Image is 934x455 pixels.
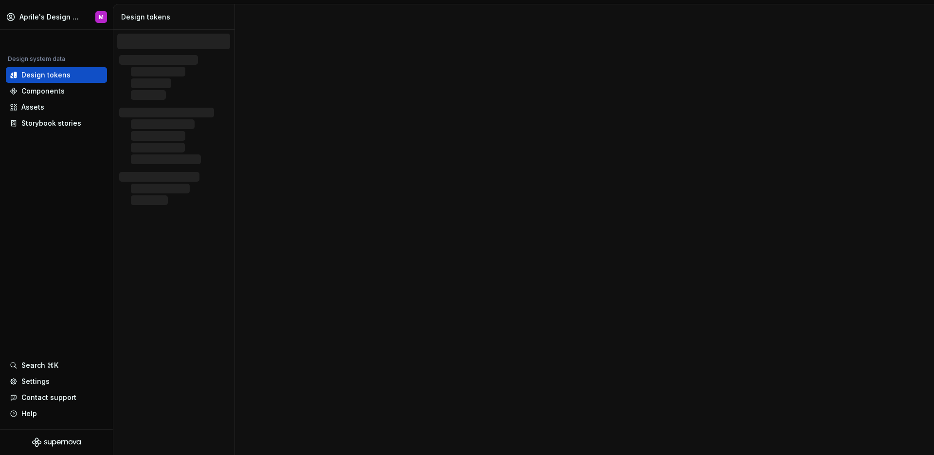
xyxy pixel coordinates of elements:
[6,67,107,83] a: Design tokens
[6,406,107,421] button: Help
[6,115,107,131] a: Storybook stories
[21,118,81,128] div: Storybook stories
[6,83,107,99] a: Components
[6,99,107,115] a: Assets
[21,70,71,80] div: Design tokens
[8,55,65,63] div: Design system data
[121,12,231,22] div: Design tokens
[21,377,50,386] div: Settings
[99,13,104,21] div: M
[2,6,111,27] button: Aprile's Design SystemM
[6,374,107,389] a: Settings
[19,12,82,22] div: Aprile's Design System
[6,358,107,373] button: Search ⌘K
[21,393,76,402] div: Contact support
[21,86,65,96] div: Components
[6,390,107,405] button: Contact support
[21,102,44,112] div: Assets
[21,360,58,370] div: Search ⌘K
[21,409,37,418] div: Help
[32,437,81,447] svg: Supernova Logo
